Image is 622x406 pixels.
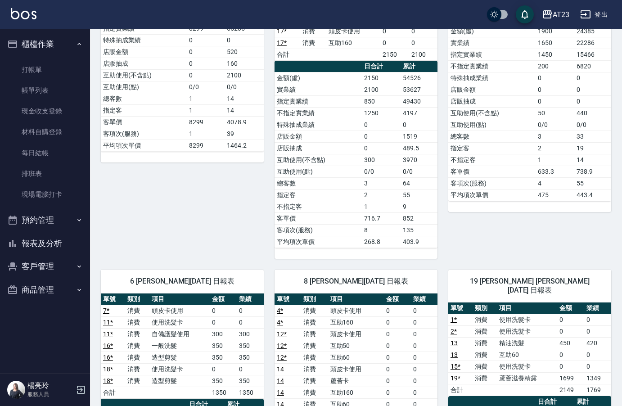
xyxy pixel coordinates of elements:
[380,37,409,49] td: 0
[275,107,362,119] td: 不指定實業績
[4,80,86,101] a: 帳單列表
[411,328,437,340] td: 0
[301,305,328,316] td: 消費
[536,189,574,201] td: 475
[401,154,437,166] td: 3970
[101,104,187,116] td: 指定客
[448,142,536,154] td: 指定客
[237,340,264,352] td: 350
[473,314,497,325] td: 消費
[536,72,574,84] td: 0
[101,46,187,58] td: 店販金額
[411,316,437,328] td: 0
[473,349,497,361] td: 消費
[362,177,401,189] td: 3
[448,177,536,189] td: 客項次(服務)
[584,337,611,349] td: 420
[574,189,611,201] td: 443.4
[328,375,384,387] td: 蘆薈卡
[536,177,574,189] td: 4
[101,293,125,305] th: 單號
[411,375,437,387] td: 0
[275,95,362,107] td: 指定實業績
[125,340,149,352] td: 消費
[409,49,437,60] td: 2100
[125,375,149,387] td: 消費
[237,293,264,305] th: 業績
[237,305,264,316] td: 0
[187,140,225,151] td: 8299
[4,255,86,278] button: 客戶管理
[448,95,536,107] td: 店販抽成
[574,154,611,166] td: 14
[210,305,237,316] td: 0
[187,116,225,128] td: 8299
[384,305,410,316] td: 0
[149,305,210,316] td: 頭皮卡使用
[125,293,149,305] th: 類別
[225,140,264,151] td: 1464.2
[574,72,611,84] td: 0
[497,302,557,314] th: 項目
[362,107,401,119] td: 1250
[149,363,210,375] td: 使用洗髮卡
[275,177,362,189] td: 總客數
[448,25,536,37] td: 金額(虛)
[301,316,328,328] td: 消費
[275,212,362,224] td: 客單價
[4,143,86,163] a: 每日結帳
[277,377,284,384] a: 14
[401,201,437,212] td: 9
[536,131,574,142] td: 3
[497,314,557,325] td: 使用洗髮卡
[101,58,187,69] td: 店販抽成
[328,340,384,352] td: 互助50
[536,25,574,37] td: 1900
[225,34,264,46] td: 0
[277,389,284,396] a: 14
[401,224,437,236] td: 135
[210,375,237,387] td: 350
[497,349,557,361] td: 互助60
[401,212,437,224] td: 852
[401,236,437,248] td: 403.9
[101,93,187,104] td: 總客數
[448,37,536,49] td: 實業績
[301,328,328,340] td: 消費
[497,361,557,372] td: 使用洗髮卡
[516,5,534,23] button: save
[448,60,536,72] td: 不指定實業績
[384,316,410,328] td: 0
[401,95,437,107] td: 49430
[557,325,584,337] td: 0
[101,128,187,140] td: 客項次(服務)
[101,34,187,46] td: 特殊抽成業績
[557,384,584,396] td: 2149
[210,352,237,363] td: 350
[149,340,210,352] td: 一般洗髮
[448,14,611,201] table: a dense table
[362,212,401,224] td: 716.7
[451,351,458,358] a: 13
[225,93,264,104] td: 14
[584,361,611,372] td: 0
[574,166,611,177] td: 738.9
[584,325,611,337] td: 0
[401,119,437,131] td: 0
[300,37,326,49] td: 消費
[237,316,264,328] td: 0
[473,325,497,337] td: 消費
[7,381,25,399] img: Person
[277,365,284,373] a: 14
[275,61,437,248] table: a dense table
[187,34,225,46] td: 0
[574,84,611,95] td: 0
[584,302,611,314] th: 業績
[384,352,410,363] td: 0
[473,372,497,384] td: 消費
[536,154,574,166] td: 1
[553,9,569,20] div: AT23
[328,328,384,340] td: 頭皮卡使用
[362,72,401,84] td: 2150
[401,131,437,142] td: 1519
